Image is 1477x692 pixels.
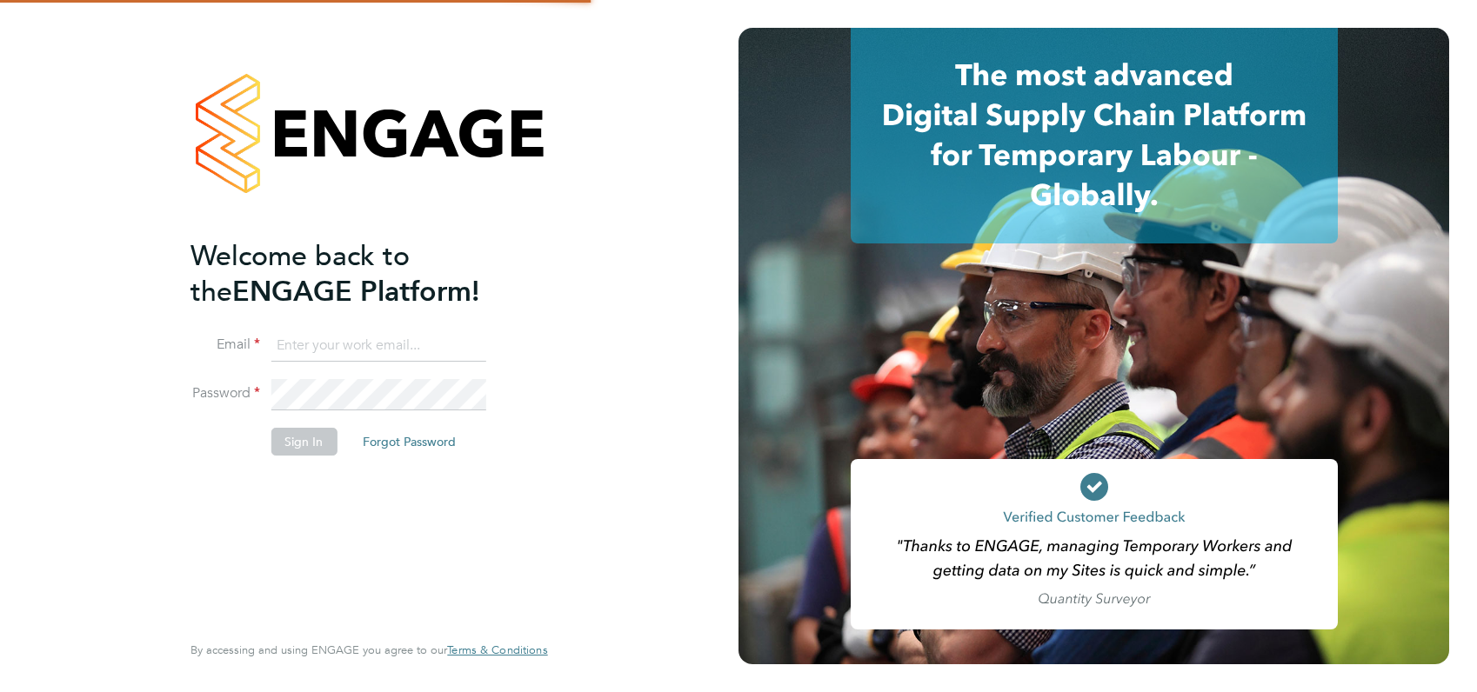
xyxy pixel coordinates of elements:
[190,642,547,657] span: By accessing and using ENGAGE you agree to our
[190,336,260,354] label: Email
[271,330,485,362] input: Enter your work email...
[447,643,547,657] a: Terms & Conditions
[271,428,337,456] button: Sign In
[190,384,260,403] label: Password
[190,239,410,309] span: Welcome back to the
[190,238,530,309] h2: ENGAGE Platform!
[349,428,470,456] button: Forgot Password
